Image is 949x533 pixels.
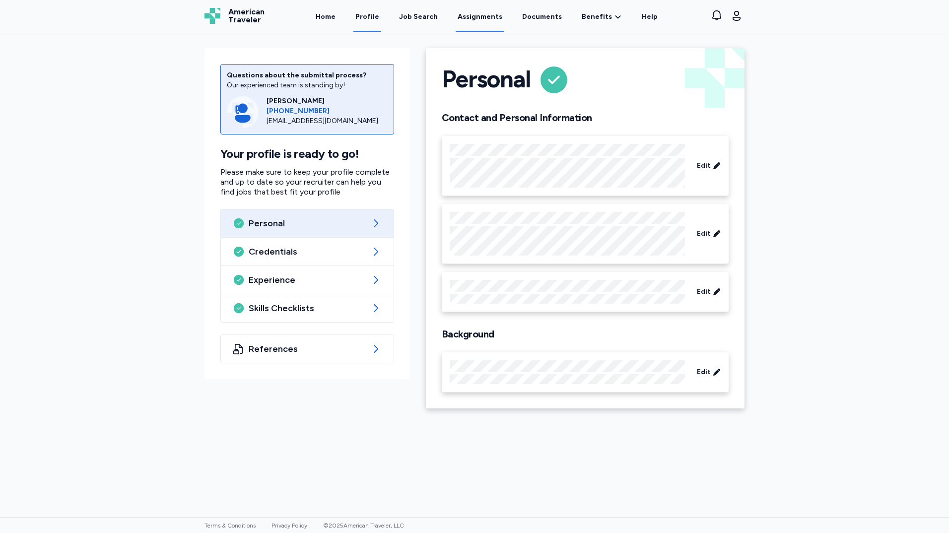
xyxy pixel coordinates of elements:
span: Edit [697,229,711,239]
div: Edit [442,272,729,312]
h1: Your profile is ready to go! [220,146,394,161]
div: Questions about the submittal process? [227,70,388,80]
a: Terms & Conditions [204,522,256,529]
h1: Personal [442,64,530,96]
span: Personal [249,217,366,229]
div: Job Search [399,12,438,22]
a: [PHONE_NUMBER] [267,106,388,116]
h2: Background [442,328,729,340]
img: Consultant [227,96,259,128]
a: Profile [353,1,381,32]
h2: Contact and Personal Information [442,112,729,124]
span: American Traveler [228,8,265,24]
div: [EMAIL_ADDRESS][DOMAIN_NAME] [267,116,388,126]
div: Edit [442,352,729,393]
div: Our experienced team is standing by! [227,80,388,90]
a: Privacy Policy [271,522,307,529]
span: References [249,343,366,355]
span: © 2025 American Traveler, LLC [323,522,404,529]
img: Logo [204,8,220,24]
span: Edit [697,287,711,297]
span: Edit [697,161,711,171]
span: Experience [249,274,366,286]
a: Benefits [582,12,622,22]
span: Skills Checklists [249,302,366,314]
div: Edit [442,136,729,196]
span: Credentials [249,246,366,258]
p: Please make sure to keep your profile complete and up to date so your recruiter can help you find... [220,167,394,197]
a: Assignments [456,1,504,32]
span: Benefits [582,12,612,22]
div: [PERSON_NAME] [267,96,388,106]
span: Edit [697,367,711,377]
div: Edit [442,204,729,264]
